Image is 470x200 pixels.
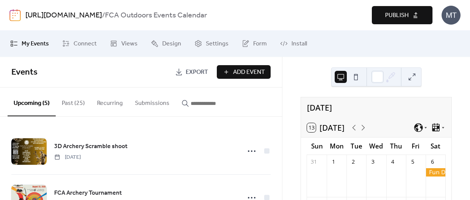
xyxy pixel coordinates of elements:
button: Publish [372,6,432,24]
a: Views [104,33,143,54]
a: [URL][DOMAIN_NAME] [25,8,102,23]
div: Fun Day Gun Day [426,168,445,177]
span: Design [162,39,181,48]
div: Wed [366,137,386,155]
span: Form [253,39,267,48]
span: Install [291,39,307,48]
button: Add Event [217,65,271,79]
span: Add Event [233,68,265,77]
div: 2 [349,158,357,165]
a: Design [145,33,187,54]
div: 3 [369,158,377,165]
div: Sat [426,137,445,155]
span: Publish [385,11,409,20]
b: / [102,8,105,23]
span: FCA Archery Tournament [54,189,122,198]
span: Settings [206,39,229,48]
span: Connect [74,39,97,48]
div: [DATE] [301,97,451,118]
a: Settings [189,33,234,54]
div: Sun [307,137,327,155]
div: Fri [406,137,426,155]
div: 31 [310,158,318,165]
b: FCA Outdoors Events Calendar [105,8,207,23]
img: logo [9,9,21,21]
a: My Events [5,33,55,54]
div: 4 [389,158,396,165]
div: 6 [429,158,436,165]
div: 1 [330,158,337,165]
span: 3D Archery Scramble shoot [54,142,127,151]
button: 13[DATE] [304,121,347,134]
a: FCA Archery Tournament [54,188,122,198]
span: [DATE] [54,153,81,161]
button: Past (25) [56,87,91,116]
button: Submissions [129,87,175,116]
span: My Events [22,39,49,48]
button: Recurring [91,87,129,116]
div: Mon [327,137,346,155]
div: Tue [346,137,366,155]
span: Events [11,64,38,81]
button: Upcoming (5) [8,87,56,116]
div: MT [442,6,461,25]
span: Export [186,68,208,77]
a: 3D Archery Scramble shoot [54,142,127,152]
a: Form [236,33,273,54]
span: Views [121,39,138,48]
div: 5 [409,158,417,165]
a: Install [274,33,313,54]
a: Export [169,65,214,79]
a: Connect [56,33,102,54]
div: Thu [386,137,406,155]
